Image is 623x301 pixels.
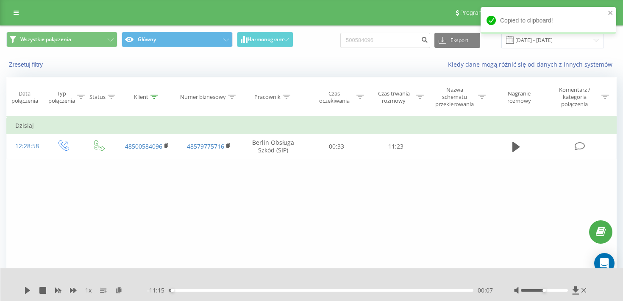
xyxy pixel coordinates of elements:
[237,32,293,47] button: Harmonogram
[6,61,47,68] button: Zresetuj filtry
[6,32,117,47] button: Wszystkie połączenia
[180,93,226,101] div: Numer biznesowy
[448,60,617,68] a: Kiedy dane mogą różnić się od danych z innych systemów
[460,9,505,16] span: Program poleceń
[147,286,169,295] span: - 11:15
[240,134,306,159] td: Berlin Obsługa Szkód (SIP)
[543,289,546,292] div: Accessibility label
[187,142,224,150] a: 48579775716
[340,33,430,48] input: Wyszukiwanie według numeru
[89,93,106,101] div: Status
[314,90,355,104] div: Czas oczekiwania
[608,9,614,17] button: close
[434,86,476,108] div: Nazwa schematu przekierowania
[20,36,71,43] span: Wszystkie połączenia
[495,90,543,104] div: Nagranie rozmowy
[550,86,599,108] div: Komentarz / kategoria połączenia
[15,138,36,155] div: 12:28:58
[254,93,281,101] div: Pracownik
[434,33,480,48] button: Eksport
[248,37,283,42] span: Harmonogram
[170,289,174,292] div: Accessibility label
[48,90,75,104] div: Typ połączenia
[478,286,493,295] span: 00:07
[134,93,148,101] div: Klient
[7,117,617,134] td: Dzisiaj
[85,286,92,295] span: 1 x
[374,90,414,104] div: Czas trwania rozmowy
[306,134,366,159] td: 00:33
[481,7,616,34] div: Copied to clipboard!
[594,253,615,273] div: Open Intercom Messenger
[7,90,42,104] div: Data połączenia
[125,142,162,150] a: 48500584096
[366,134,426,159] td: 11:23
[122,32,233,47] button: Główny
